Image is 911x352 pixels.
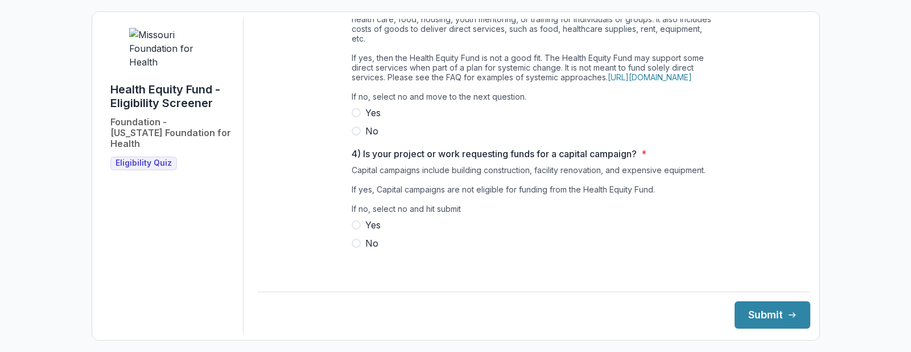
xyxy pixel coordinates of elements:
div: Capital campaigns include building construction, facility renovation, and expensive equipment. If... [352,165,716,218]
p: 4) Is your project or work requesting funds for a capital campaign? [352,147,637,161]
img: Missouri Foundation for Health [129,28,215,69]
div: Direct service costs include but are not limited to salaries for staff providing direct services,... [352,5,716,106]
span: Yes [365,218,381,232]
span: No [365,124,378,138]
button: Submit [735,301,810,329]
span: No [365,236,378,250]
span: Yes [365,106,381,120]
a: [URL][DOMAIN_NAME] [608,72,692,82]
h2: Foundation - [US_STATE] Foundation for Health [110,117,234,150]
h1: Health Equity Fund - Eligibility Screener [110,83,234,110]
span: Eligibility Quiz [116,158,172,168]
